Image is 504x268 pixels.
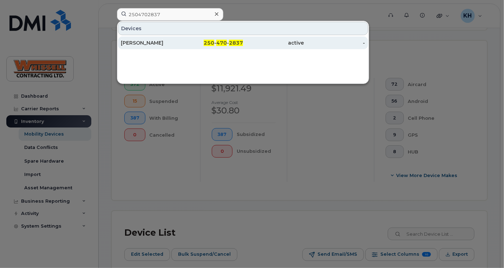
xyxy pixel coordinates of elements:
span: 2837 [229,40,243,46]
span: 470 [216,40,227,46]
span: 250 [204,40,214,46]
a: [PERSON_NAME]250-470-2837active- [118,37,368,49]
div: Devices [118,22,368,35]
input: Find something... [117,8,223,21]
div: active [243,39,304,46]
div: [PERSON_NAME] [121,39,182,46]
div: - [304,39,365,46]
div: - - [182,39,243,46]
